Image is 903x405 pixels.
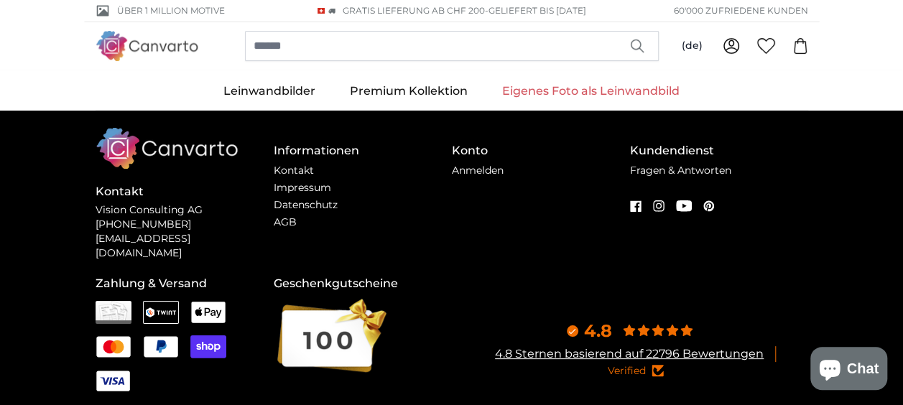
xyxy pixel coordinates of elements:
img: Twint [143,301,179,324]
img: Canvarto [96,31,199,60]
a: Datenschutz [274,198,338,211]
img: Schweiz [318,8,325,14]
span: GRATIS Lieferung ab CHF 200 [343,5,485,16]
span: Über 1 Million Motive [117,4,225,17]
h4: Zahlung & Versand [96,275,274,292]
p: Vision Consulting AG [PHONE_NUMBER] [EMAIL_ADDRESS][DOMAIN_NAME] [96,203,274,261]
span: Geliefert bis [DATE] [488,5,586,16]
a: 4.8 Sternen basierend auf 22796 Bewertungen [495,347,764,360]
h4: Informationen [274,142,452,159]
a: Anmelden [452,164,504,177]
span: - [485,5,586,16]
span: 60'000 ZUFRIEDENE KUNDEN [674,4,808,17]
a: Eigenes Foto als Leinwandbild [485,73,697,110]
h4: Konto [452,142,630,159]
button: (de) [670,33,714,59]
a: Fragen & Antworten [630,164,731,177]
h4: Geschenkgutscheine [274,275,452,292]
a: Premium Kollektion [333,73,485,110]
h4: Kundendienst [630,142,808,159]
a: Impressum [274,181,331,194]
a: Leinwandbilder [206,73,333,110]
a: AGB [274,215,297,228]
a: Kontakt [274,164,314,177]
h4: Kontakt [96,183,274,200]
img: Rechnung [96,301,131,324]
inbox-online-store-chat: Onlineshop-Chat von Shopify [806,347,892,394]
a: 4.8 4.8 Sternen basierend auf 22796 BewertungenVerified [452,320,808,379]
